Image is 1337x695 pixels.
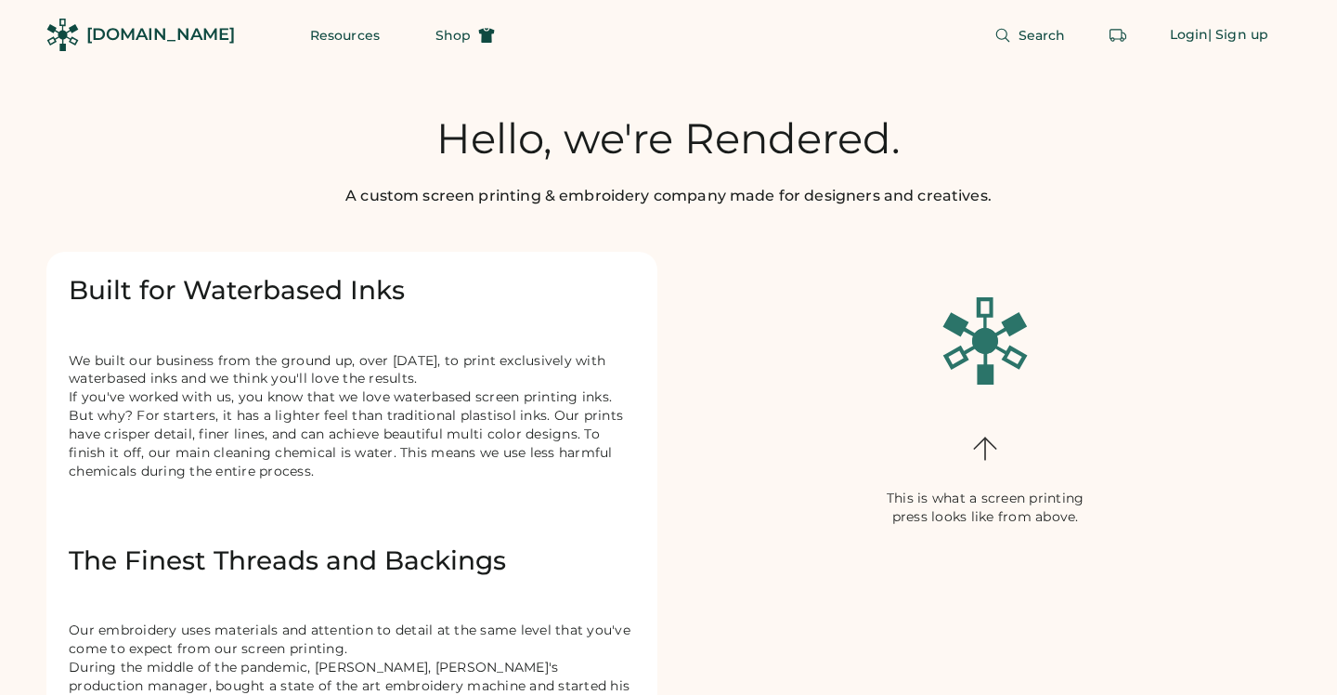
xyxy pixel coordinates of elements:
[1208,26,1268,45] div: | Sign up
[941,296,1030,386] img: Screens-Green.svg
[435,29,471,42] span: Shop
[436,114,901,163] div: Hello, we're Rendered.
[413,17,517,54] button: Shop
[69,352,635,500] div: We built our business from the ground up, over [DATE], to print exclusively with waterbased inks ...
[1170,26,1209,45] div: Login
[288,17,402,54] button: Resources
[69,544,635,578] div: The Finest Threads and Backings
[46,19,79,51] img: Rendered Logo - Screens
[345,185,992,207] div: A custom screen printing & embroidery company made for designers and creatives.
[1019,29,1066,42] span: Search
[86,23,235,46] div: [DOMAIN_NAME]
[869,490,1101,527] div: This is what a screen printing press looks like from above.
[972,17,1088,54] button: Search
[1099,17,1136,54] button: Retrieve an order
[69,274,635,308] div: Built for Waterbased Inks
